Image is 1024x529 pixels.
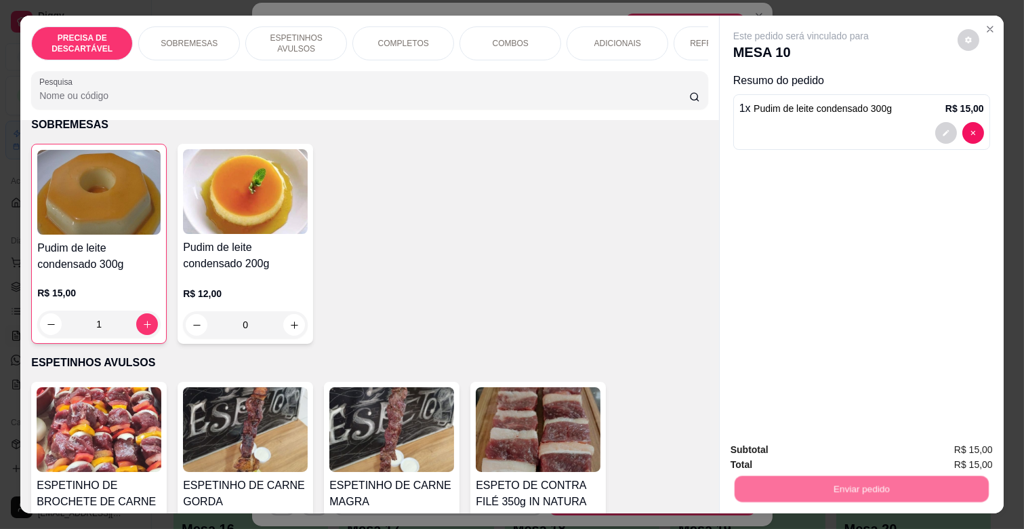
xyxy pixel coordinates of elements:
[731,459,752,470] strong: Total
[378,38,429,49] p: COMPLETOS
[754,103,892,114] span: Pudim de leite condensado 300g
[935,122,957,144] button: decrease-product-quantity
[283,314,305,336] button: increase-product-quantity
[329,477,454,510] h4: ESPETINHO DE CARNE MAGRA
[945,102,984,115] p: R$ 15,00
[733,73,990,89] p: Resumo do pedido
[257,33,335,54] p: ESPETINHOS AVULSOS
[37,477,161,510] h4: ESPETINHO DE BROCHETE DE CARNE
[31,117,708,133] p: SOBREMESAS
[37,387,161,472] img: product-image
[493,38,529,49] p: COMBOS
[690,38,759,49] p: REFRIGERANTES
[136,313,158,335] button: increase-product-quantity
[329,387,454,472] img: product-image
[476,387,600,472] img: product-image
[476,477,600,510] h4: ESPETO DE CONTRA FILÉ 350g IN NATURA
[43,33,121,54] p: PRECISA DE DESCARTÁVEL
[733,43,869,62] p: MESA 10
[183,239,308,272] h4: Pudim de leite condensado 200g
[40,313,62,335] button: decrease-product-quantity
[183,149,308,234] img: product-image
[31,355,708,371] p: ESPETINHOS AVULSOS
[39,89,689,102] input: Pesquisa
[979,18,1001,40] button: Close
[958,29,979,51] button: decrease-product-quantity
[183,287,308,300] p: R$ 12,00
[37,150,161,235] img: product-image
[161,38,218,49] p: SOBREMESAS
[594,38,641,49] p: ADICIONAIS
[37,286,161,300] p: R$ 15,00
[733,29,869,43] p: Este pedido será vinculado para
[186,314,207,336] button: decrease-product-quantity
[39,76,77,87] label: Pesquisa
[37,240,161,273] h4: Pudim de leite condensado 300g
[183,477,308,510] h4: ESPETINHO DE CARNE GORDA
[183,387,308,472] img: product-image
[962,122,984,144] button: decrease-product-quantity
[739,100,892,117] p: 1 x
[735,475,989,502] button: Enviar pedido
